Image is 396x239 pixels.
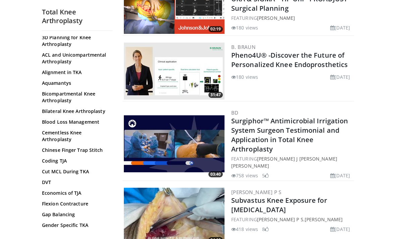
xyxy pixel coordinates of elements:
[231,74,258,81] li: 180 views
[330,172,350,179] li: [DATE]
[231,24,258,32] li: 180 views
[257,217,303,223] a: [PERSON_NAME] P S
[231,110,239,116] a: BD
[231,51,348,69] a: Pheno4U® -Discover the Future of Personalized Knee Endoprosthetics
[262,172,269,179] li: 5
[330,226,350,233] li: [DATE]
[42,168,109,175] a: Cut MCL During TKA
[42,190,109,196] a: Economics of TJA
[231,172,258,179] li: 758 views
[231,44,256,51] a: B. Braun
[208,92,223,98] span: 31:47
[42,200,109,207] a: Flexion Contracture
[42,34,109,48] a: 3D Planning for Knee Arthroplasty
[231,156,337,169] a: [PERSON_NAME] J [PERSON_NAME] [PERSON_NAME]
[330,24,350,32] li: [DATE]
[231,226,258,233] li: 418 views
[42,158,109,164] a: Coding TJA
[124,116,225,173] img: 70422da6-974a-44ac-bf9d-78c82a89d891.300x170_q85_crop-smart_upscale.jpg
[231,216,353,223] div: FEATURING ,
[42,129,109,143] a: Cementless Knee Arthroplasty
[42,52,109,65] a: ACL and Unicompartmental Arthroplasty
[42,91,109,104] a: Bicompartmental Knee Arthroplasty
[257,15,295,21] a: [PERSON_NAME]
[42,211,109,218] a: Gap Balancing
[208,172,223,178] span: 03:40
[231,189,282,196] a: [PERSON_NAME] P S
[42,222,109,229] a: Gender Specific TKA
[124,43,225,100] a: 31:47
[231,117,348,154] a: Surgiphor™ Antimicrobial Irrigation System Surgeon Testimonial and Application in Total Knee Arth...
[208,26,223,33] span: 02:19
[42,80,109,86] a: Aquamantys
[124,43,225,100] img: 2c749dd2-eaed-4ec0-9464-a41d4cc96b76.300x170_q85_crop-smart_upscale.jpg
[42,108,109,115] a: Bilateral Knee Arthroplasty
[262,226,269,233] li: 8
[42,147,109,154] a: Chinese Finger Trap Stitch
[305,217,343,223] a: [PERSON_NAME]
[42,179,109,186] a: DVT
[231,156,353,170] div: FEATURING
[231,196,327,215] a: Subvastus Knee Exposure for [MEDICAL_DATA]
[330,74,350,81] li: [DATE]
[124,116,225,173] a: 03:40
[231,15,353,22] div: FEATURING
[42,8,112,25] h2: Total Knee Arthroplasty
[42,69,109,76] a: Alignment in TKA
[42,119,109,125] a: Blood Loss Management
